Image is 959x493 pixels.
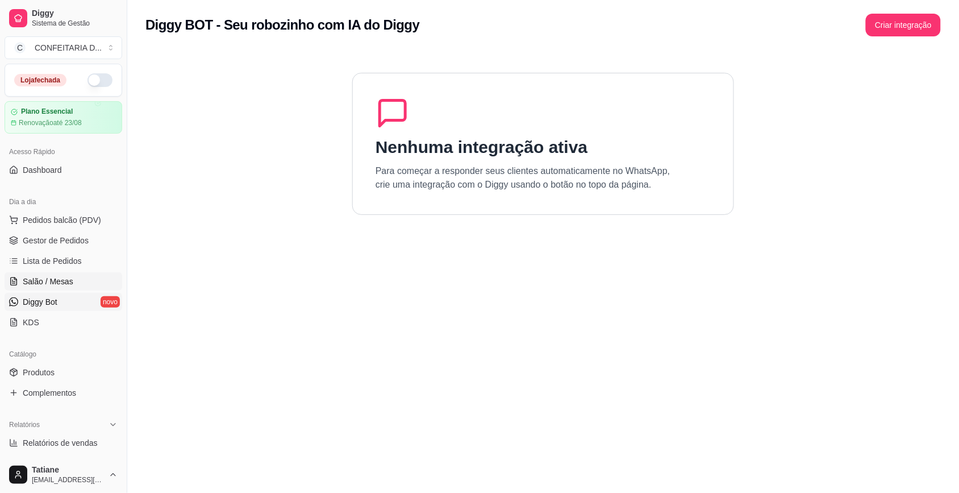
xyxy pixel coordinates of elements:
span: C [14,42,26,53]
a: Diggy Botnovo [5,293,122,311]
div: Catálogo [5,345,122,363]
button: Criar integração [866,14,941,36]
a: Salão / Mesas [5,272,122,291]
button: Alterar Status [87,73,112,87]
a: Gestor de Pedidos [5,231,122,250]
span: KDS [23,317,39,328]
div: Acesso Rápido [5,143,122,161]
button: Pedidos balcão (PDV) [5,211,122,229]
div: Dia a dia [5,193,122,211]
span: Tatiane [32,465,104,475]
a: KDS [5,313,122,332]
a: Relatório de clientes [5,454,122,473]
span: Gestor de Pedidos [23,235,89,246]
span: Produtos [23,367,55,378]
span: Relatórios de vendas [23,437,98,449]
a: Lista de Pedidos [5,252,122,270]
h1: Nenhuma integração ativa [376,137,587,158]
a: Complementos [5,384,122,402]
span: Complementos [23,387,76,399]
span: Salão / Mesas [23,276,73,287]
span: Sistema de Gestão [32,19,118,28]
h2: Diggy BOT - Seu robozinho com IA do Diggy [145,16,420,34]
span: Diggy Bot [23,296,57,308]
p: Para começar a responder seus clientes automaticamente no WhatsApp, crie uma integração com o Dig... [376,164,670,192]
span: Dashboard [23,164,62,176]
span: Relatórios [9,420,40,429]
span: [EMAIL_ADDRESS][DOMAIN_NAME] [32,475,104,484]
a: Plano EssencialRenovaçãoaté 23/08 [5,101,122,134]
article: Plano Essencial [21,107,73,116]
div: CONFEITARIA D ... [35,42,102,53]
span: Pedidos balcão (PDV) [23,214,101,226]
article: Renovação até 23/08 [19,118,82,127]
a: DiggySistema de Gestão [5,5,122,32]
a: Relatórios de vendas [5,434,122,452]
button: Tatiane[EMAIL_ADDRESS][DOMAIN_NAME] [5,461,122,488]
div: Loja fechada [14,74,66,86]
span: Diggy [32,9,118,19]
a: Produtos [5,363,122,382]
button: Select a team [5,36,122,59]
a: Dashboard [5,161,122,179]
span: Lista de Pedidos [23,255,82,267]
